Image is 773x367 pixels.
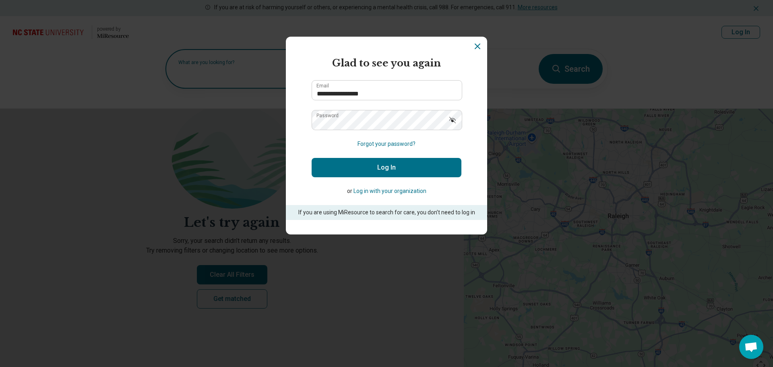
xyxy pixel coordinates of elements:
[353,187,426,195] button: Log in with your organization
[312,56,461,70] h2: Glad to see you again
[297,208,476,217] p: If you are using MiResource to search for care, you don’t need to log in
[444,110,461,129] button: Show password
[316,83,329,88] label: Email
[473,41,482,51] button: Dismiss
[312,158,461,177] button: Log In
[358,140,415,148] button: Forgot your password?
[316,113,339,118] label: Password
[312,187,461,195] p: or
[286,37,487,234] section: Login Dialog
